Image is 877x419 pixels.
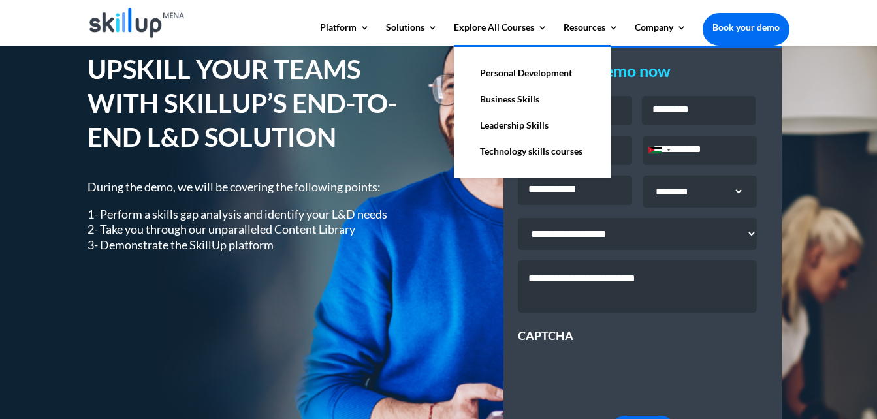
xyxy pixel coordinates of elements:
div: During the demo, we will be covering the following points: [88,179,419,253]
a: Explore All Courses [454,23,547,45]
label: CAPTCHA [518,328,573,343]
a: Platform [320,23,370,45]
div: Selected country [643,136,675,164]
a: Leadership Skills [467,112,598,138]
h3: Book your demo now [518,63,767,85]
iframe: Chat Widget [660,278,877,419]
a: Personal Development [467,60,598,86]
a: Technology skills courses [467,138,598,164]
a: Company [635,23,686,45]
a: Book your demo [703,13,789,42]
img: Skillup Mena [89,8,184,38]
h1: UPSKILL YOUR TEAMS WITH SKILLUP’S END-TO-END L&D SOLUTION [88,52,419,161]
iframe: reCAPTCHA [518,344,716,395]
a: Business Skills [467,86,598,112]
a: Resources [564,23,618,45]
a: Solutions [386,23,438,45]
p: 1- Perform a skills gap analysis and identify your L&D needs 2- Take you through our unparalleled... [88,207,419,253]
